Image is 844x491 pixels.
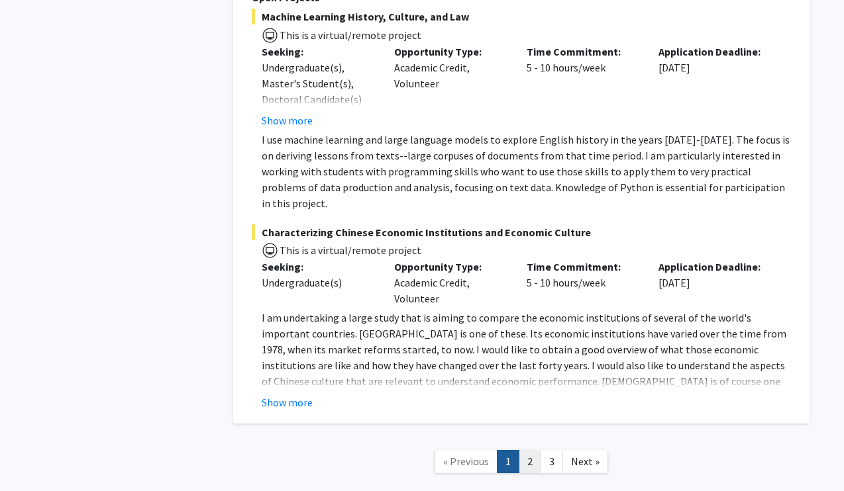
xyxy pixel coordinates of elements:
p: I use machine learning and large language models to explore English history in the years [DATE]-[... [262,132,791,211]
p: Seeking: [262,44,374,60]
p: Opportunity Type: [394,259,507,275]
div: 5 - 10 hours/week [517,44,649,128]
a: Next [562,450,608,473]
a: 2 [519,450,541,473]
div: [DATE] [649,44,781,128]
span: Machine Learning History, Culture, and Law [252,9,791,24]
span: « Previous [443,455,489,468]
div: [DATE] [649,259,781,306]
p: I am undertaking a large study that is aiming to compare the economic institutions of several of ... [262,310,791,405]
p: Time Commitment: [527,44,639,60]
div: Academic Credit, Volunteer [384,259,517,306]
button: Show more [262,394,313,410]
span: This is a virtual/remote project [278,244,421,257]
a: Previous Page [435,450,498,473]
span: Characterizing Chinese Economic Institutions and Economic Culture [252,224,791,240]
p: Application Deadline: [659,259,771,275]
span: Next » [571,455,600,468]
div: Undergraduate(s), Master's Student(s), Doctoral Candidate(s) (PhD, MD, DMD, PharmD, etc.) [262,60,374,139]
div: 5 - 10 hours/week [517,259,649,306]
a: 3 [541,450,563,473]
a: 1 [497,450,519,473]
p: Seeking: [262,259,374,275]
nav: Page navigation [233,437,810,490]
div: Academic Credit, Volunteer [384,44,517,128]
p: Time Commitment: [527,259,639,275]
span: This is a virtual/remote project [278,28,421,42]
iframe: Chat [10,431,56,481]
p: Opportunity Type: [394,44,507,60]
button: Show more [262,112,313,128]
div: Undergraduate(s) [262,275,374,290]
p: Application Deadline: [659,44,771,60]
